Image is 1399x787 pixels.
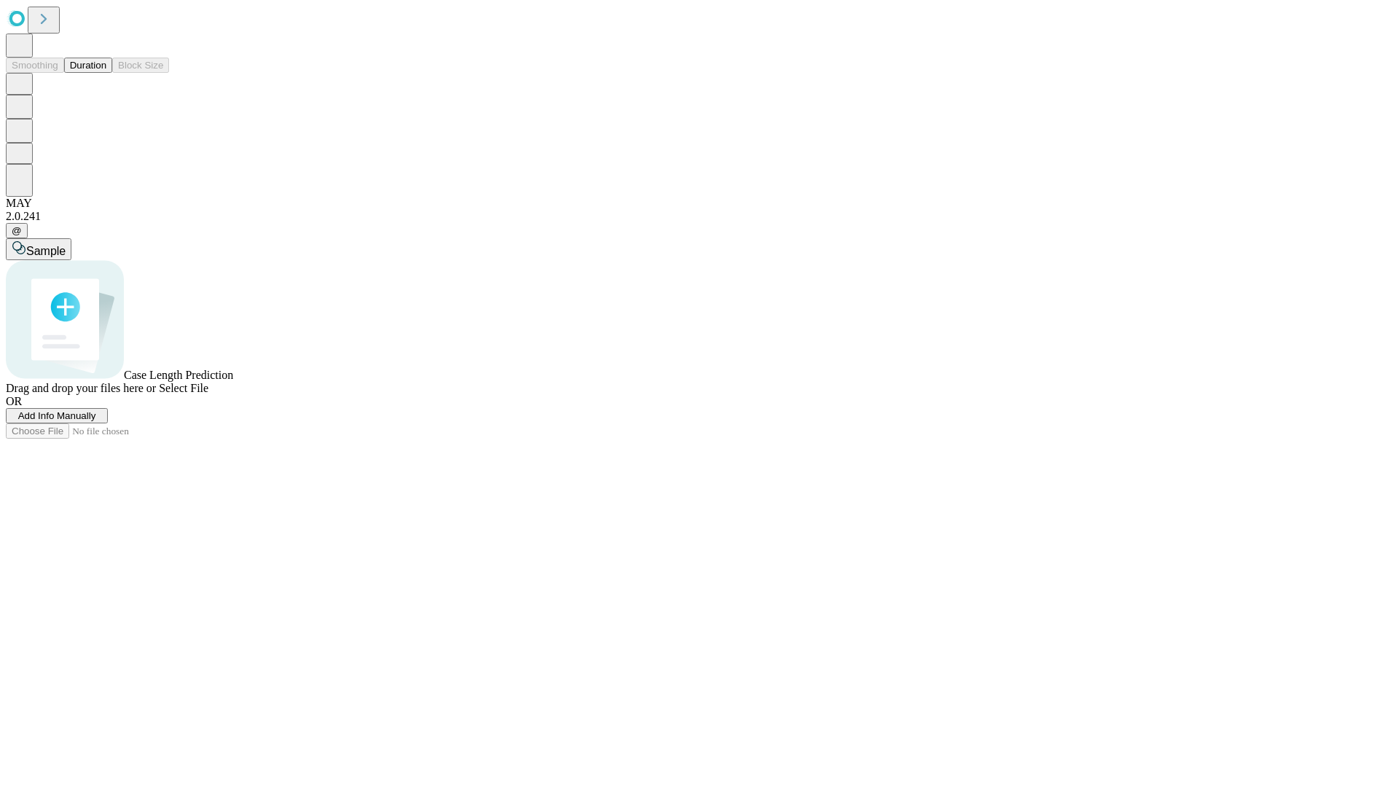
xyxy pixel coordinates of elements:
[18,410,96,421] span: Add Info Manually
[12,225,22,236] span: @
[6,382,156,394] span: Drag and drop your files here or
[6,408,108,423] button: Add Info Manually
[26,245,66,257] span: Sample
[64,58,112,73] button: Duration
[6,395,22,407] span: OR
[159,382,208,394] span: Select File
[6,197,1393,210] div: MAY
[6,210,1393,223] div: 2.0.241
[6,58,64,73] button: Smoothing
[6,223,28,238] button: @
[6,238,71,260] button: Sample
[112,58,169,73] button: Block Size
[124,369,233,381] span: Case Length Prediction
